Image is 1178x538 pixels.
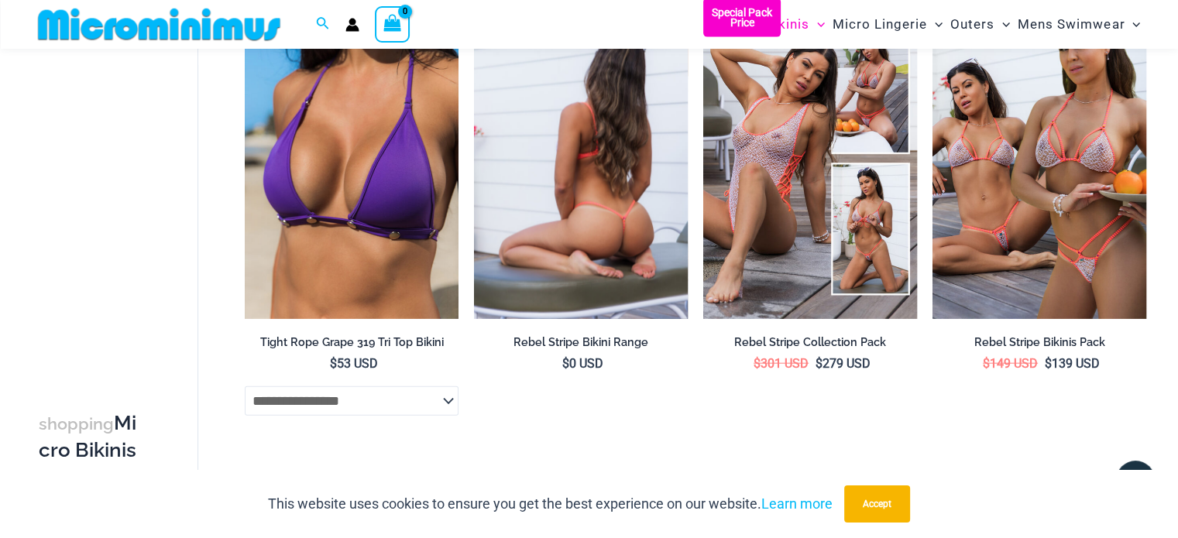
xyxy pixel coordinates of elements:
[761,495,833,512] a: Learn more
[375,6,410,42] a: View Shopping Cart, empty
[562,356,569,371] span: $
[703,335,917,355] a: Rebel Stripe Collection Pack
[703,335,917,350] h2: Rebel Stripe Collection Pack
[950,5,994,44] span: Outers
[816,356,823,371] span: $
[245,335,458,350] h2: Tight Rope Grape 319 Tri Top Bikini
[754,356,761,371] span: $
[474,335,688,355] a: Rebel Stripe Bikini Range
[316,15,330,34] a: Search icon link
[474,335,688,350] h2: Rebel Stripe Bikini Range
[1014,5,1144,44] a: Mens SwimwearMenu ToggleMenu Toggle
[268,492,833,516] p: This website uses cookies to ensure you get the best experience on our website.
[983,356,990,371] span: $
[703,8,781,28] b: Special Pack Price
[927,5,943,44] span: Menu Toggle
[816,356,871,371] bdi: 279 USD
[330,356,378,371] bdi: 53 USD
[32,7,287,42] img: MM SHOP LOGO FLAT
[330,356,337,371] span: $
[829,5,946,44] a: Micro LingerieMenu ToggleMenu Toggle
[562,356,603,371] bdi: 0 USD
[946,5,1014,44] a: OutersMenu ToggleMenu Toggle
[809,5,825,44] span: Menu Toggle
[754,356,809,371] bdi: 301 USD
[39,52,178,362] iframe: TrustedSite Certified
[245,335,458,355] a: Tight Rope Grape 319 Tri Top Bikini
[1125,5,1140,44] span: Menu Toggle
[345,18,359,32] a: Account icon link
[1018,5,1125,44] span: Mens Swimwear
[983,356,1038,371] bdi: 149 USD
[1045,356,1052,371] span: $
[1045,356,1100,371] bdi: 139 USD
[932,335,1146,355] a: Rebel Stripe Bikinis Pack
[994,5,1010,44] span: Menu Toggle
[39,409,143,463] h3: Micro Bikinis
[717,2,1147,46] nav: Site Navigation
[932,335,1146,350] h2: Rebel Stripe Bikinis Pack
[833,5,927,44] span: Micro Lingerie
[39,413,114,433] span: shopping
[844,485,910,523] button: Accept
